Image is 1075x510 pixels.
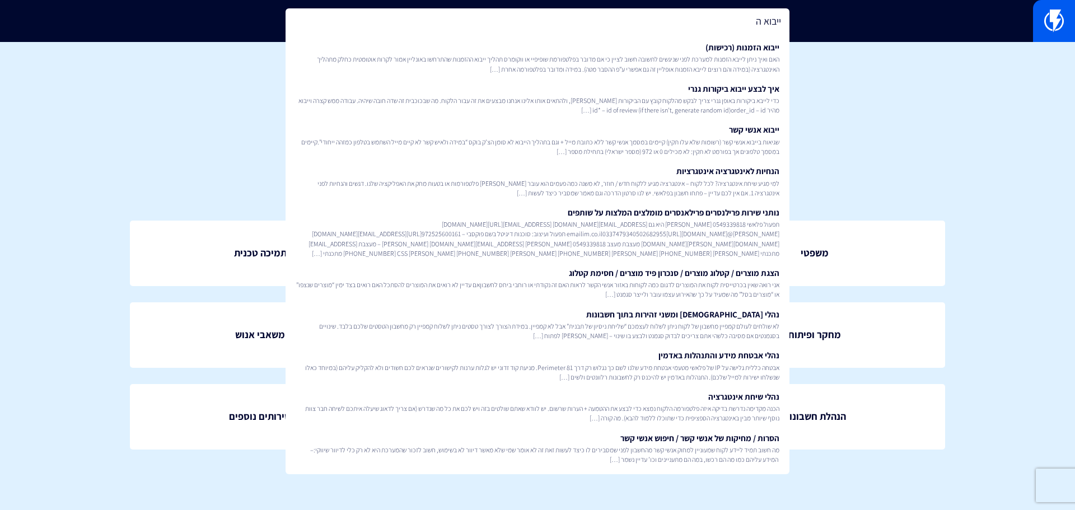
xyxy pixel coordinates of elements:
a: נהלי [DEMOGRAPHIC_DATA] ומשני זהירות בתוך חשבונותלא שולחים לעולם קמפיין מחשבון של לקוח ניתן לשלוח... [291,304,784,345]
span: שגיאות בייבוא אנשי קשר (רשומות שלא עלו תקין) קיימים במסמך אנשי קשר ללא כתובת מייל + וגם בתהליך הי... [296,137,779,156]
span: תפעול פלאשי 0549339818 [PERSON_NAME] היא גם [EMAIL_ADDRESS][DOMAIN_NAME] [EMAIL_ADDRESS]⁩[URL][DO... [296,219,779,258]
span: למי מגיע שיחת אינטגרציה? לכל לקוח – אינטגרציה מגיע ללקוח חדש / חוזר, לא משנה כמה פעמים הוא עובר [... [296,179,779,198]
input: חיפוש מהיר... [286,8,789,34]
a: נותני שירות פרילנסרים פרילאנסרים מומלצים המלצות על שותפיםתפעול פלאשי 0549339818 [PERSON_NAME] היא... [291,202,784,263]
span: משפטי [801,246,829,260]
a: משאבי אנוש [130,302,391,368]
a: הנחיות לאינטגרציה אינטגרציותלמי מגיע שיחת אינטגרציה? לכל לקוח – אינטגרציה מגיע ללקוח חדש / חוזר, ... [291,161,784,202]
a: שירותים נוספים [130,384,391,450]
a: איך לבצע ייבוא ביקורות גנריכדי לייבא ביקורות באופן גנרי צריך לבקש מהלקוח קובץ עם הביקורות [PERSON... [291,78,784,120]
a: נהלי שיחת אינטגרציההכנה מקדימה נדרשת בדיקה איזה פלטפורמה הלקוח נמצא כדי לבצע את ההטמעה + הערות שר... [291,386,784,428]
span: הכנה מקדימה נדרשת בדיקה איזה פלטפורמה הלקוח נמצא כדי לבצע את ההטמעה + הערות שרשום. יש לוודא שאתם ... [296,404,779,423]
a: תמיכה טכנית [130,221,391,286]
a: נהלי אבטחת מידע והתנהלות באדמיןאבטחה כללית גלישה על IP של פלאשי מטעמי אבטחת מידע שלנו לשם כך נגלו... [291,345,784,386]
span: מה חשוב תמיד ליידע לקוח שמעוניין למחוק אנשי קשר מהחשבון לפני שמסבירים לו כיצד לעשות זאת זה לא אומ... [296,445,779,464]
a: משפטי [684,221,945,286]
span: שירותים נוספים [229,409,291,424]
a: מחקר ופיתוח [684,302,945,368]
a: הסרות / מחיקות של אנשי קשר / חיפוש אנשי קשרמה חשוב תמיד ליידע לקוח שמעוניין למחוק אנשי קשר מהחשבו... [291,428,784,469]
a: ייבוא אנשי קשרשגיאות בייבוא אנשי קשר (רשומות שלא עלו תקין) קיימים במסמך אנשי קשר ללא כתובת מייל +... [291,119,784,161]
h1: מנהל ידע ארגוני [17,59,1058,81]
span: מחקר ופיתוח [788,327,841,342]
span: אבטחה כללית גלישה על IP של פלאשי מטעמי אבטחת מידע שלנו לשם כך נגלוש רק דרך Perimeter 81. מניעת קו... [296,363,779,382]
a: ייבוא הזמנות (רכישות)האם ואיך ניתן לייבא הזמנות למערכת לפני שניגשים לתשובה חשוב לציין כי אם מדובר... [291,37,784,78]
span: משאבי אנוש [235,327,285,342]
span: כדי לייבא ביקורות באופן גנרי צריך לבקש מהלקוח קובץ עם הביקורות [PERSON_NAME], ולהתאים אותו אלינו ... [296,96,779,115]
a: הנהלת חשבונות [684,384,945,450]
span: האם ואיך ניתן לייבא הזמנות למערכת לפני שניגשים לתשובה חשוב לציין כי אם מדובר בפלטפורמת שופיפיי או... [296,54,779,73]
span: הנהלת חשבונות [783,409,846,424]
span: תמיכה טכנית [234,246,287,260]
span: לא שולחים לעולם קמפיין מחשבון של לקוח ניתן לשלוח לעצמכם “שליחת ניסיון של תבנית” אבל לא קמפיין. במ... [296,321,779,340]
a: הצגת מוצרים / קטלוג מוצרים / סנכרון פיד מוצרים / חסימת קטלוגאני רואה שאין בכרטייסית לקוח את המוצר... [291,263,784,304]
span: אני רואה שאין בכרטייסית לקוח את המוצרים לדגום כמה לקוחות באזור אנשי הקשר לראות האם זה נקודתי או ר... [296,280,779,299]
p: צוות פלאשי היקר , כאן תוכלו למצוא נהלים ותשובות לכל תפקיד בארגון שלנו שיעזרו לכם להצליח. [17,92,1058,111]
